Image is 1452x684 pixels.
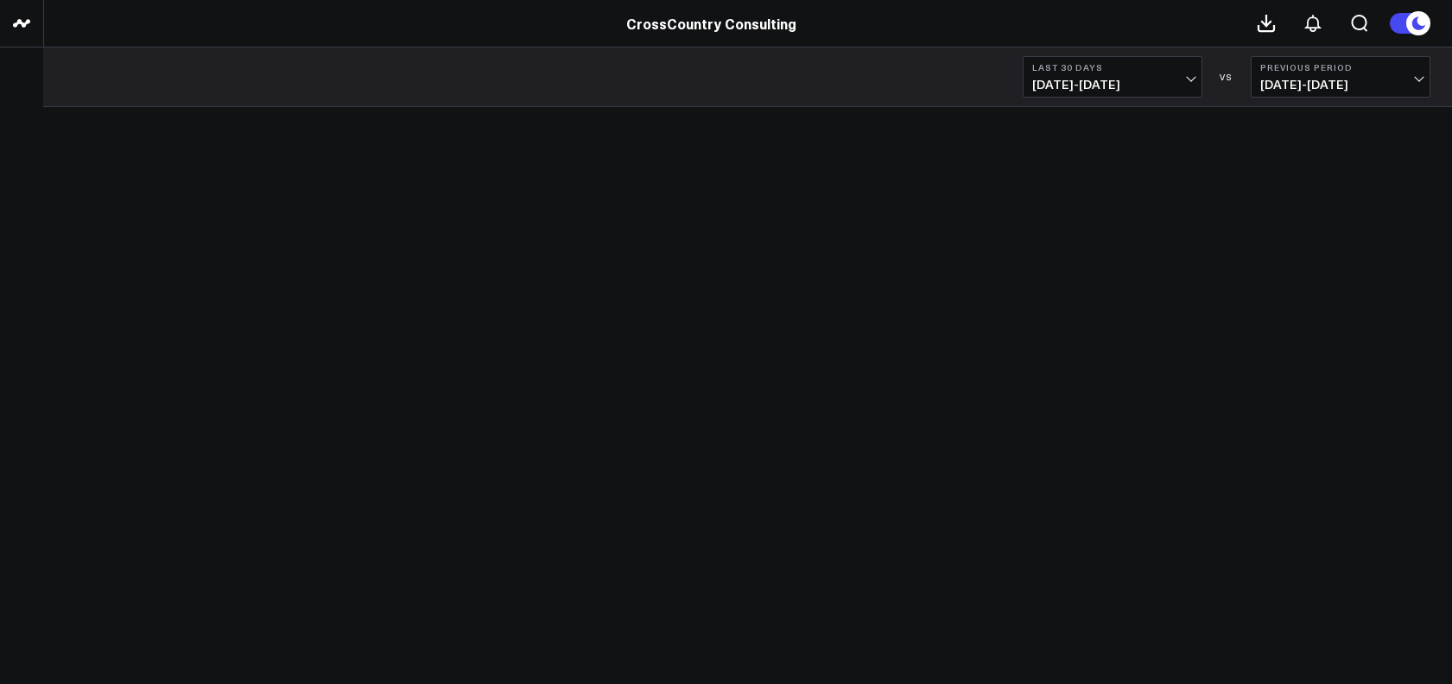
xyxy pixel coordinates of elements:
[1260,78,1421,92] span: [DATE] - [DATE]
[626,14,796,33] a: CrossCountry Consulting
[1260,62,1421,73] b: Previous Period
[1032,62,1193,73] b: Last 30 Days
[1032,78,1193,92] span: [DATE] - [DATE]
[1251,56,1430,98] button: Previous Period[DATE]-[DATE]
[1023,56,1202,98] button: Last 30 Days[DATE]-[DATE]
[1211,72,1242,82] div: VS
